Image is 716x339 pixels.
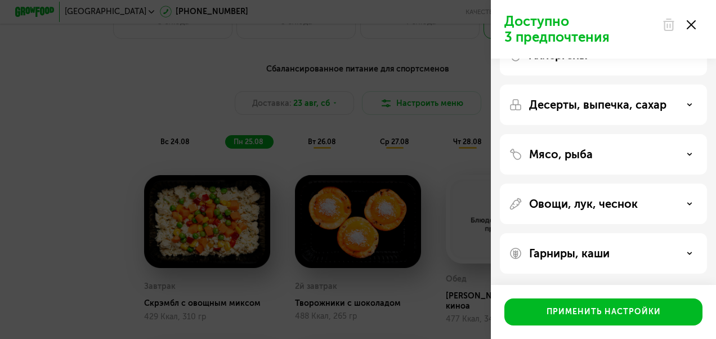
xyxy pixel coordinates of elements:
div: Применить настройки [547,306,661,318]
p: Мясо, рыба [529,148,593,161]
p: Десерты, выпечка, сахар [529,98,666,111]
button: Применить настройки [504,298,702,325]
p: Доступно 3 предпочтения [504,14,655,45]
p: Гарниры, каши [529,247,610,260]
p: Овощи, лук, чеснок [529,197,638,211]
